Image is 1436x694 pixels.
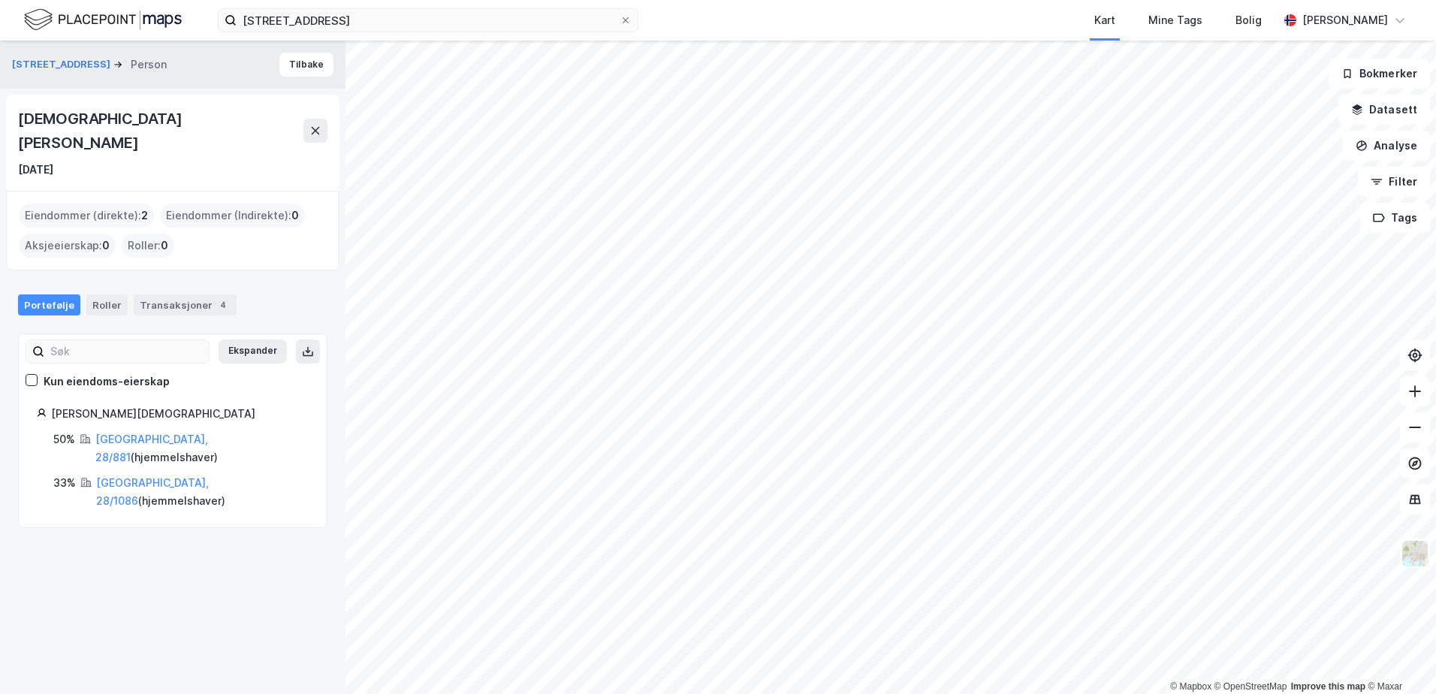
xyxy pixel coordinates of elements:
[161,237,168,255] span: 0
[44,373,170,391] div: Kun eiendoms-eierskap
[18,161,53,179] div: [DATE]
[95,430,309,466] div: ( hjemmelshaver )
[1094,11,1115,29] div: Kart
[12,57,113,72] button: [STREET_ADDRESS]
[1235,11,1262,29] div: Bolig
[1343,131,1430,161] button: Analyse
[1148,11,1202,29] div: Mine Tags
[131,56,167,74] div: Person
[1360,203,1430,233] button: Tags
[19,234,116,258] div: Aksjeeierskap :
[1361,622,1436,694] div: Kontrollprogram for chat
[237,9,620,32] input: Søk på adresse, matrikkel, gårdeiere, leietakere eller personer
[1170,681,1211,692] a: Mapbox
[1358,167,1430,197] button: Filter
[51,405,309,423] div: [PERSON_NAME][DEMOGRAPHIC_DATA]
[24,7,182,33] img: logo.f888ab2527a4732fd821a326f86c7f29.svg
[141,207,148,225] span: 2
[44,340,209,363] input: Søk
[160,204,305,228] div: Eiendommer (Indirekte) :
[219,339,287,364] button: Ekspander
[291,207,299,225] span: 0
[96,476,209,507] a: [GEOGRAPHIC_DATA], 28/1086
[19,204,154,228] div: Eiendommer (direkte) :
[1338,95,1430,125] button: Datasett
[53,430,75,448] div: 50%
[1214,681,1287,692] a: OpenStreetMap
[102,237,110,255] span: 0
[18,294,80,315] div: Portefølje
[216,297,231,312] div: 4
[18,107,303,155] div: [DEMOGRAPHIC_DATA][PERSON_NAME]
[1291,681,1365,692] a: Improve this map
[1302,11,1388,29] div: [PERSON_NAME]
[95,433,208,463] a: [GEOGRAPHIC_DATA], 28/881
[279,53,333,77] button: Tilbake
[134,294,237,315] div: Transaksjoner
[96,474,309,510] div: ( hjemmelshaver )
[1401,539,1429,568] img: Z
[1361,622,1436,694] iframe: Chat Widget
[1329,59,1430,89] button: Bokmerker
[86,294,128,315] div: Roller
[53,474,76,492] div: 33%
[122,234,174,258] div: Roller :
